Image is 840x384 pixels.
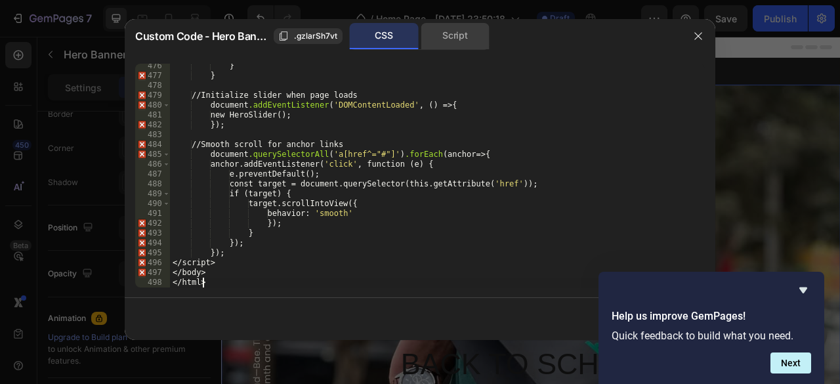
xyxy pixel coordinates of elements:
[467,297,487,320] div: 38
[355,321,378,334] p: Hours
[135,228,170,238] div: 493
[135,169,170,179] div: 487
[355,297,378,320] div: 10
[329,36,507,52] p: Big Savings [DATE] Up To 35% OFF
[135,71,170,81] div: 477
[135,268,170,278] div: 497
[350,23,419,49] div: CSS
[612,282,811,373] div: Help us improve GemPages!
[11,356,776,384] p: More style. More savings.
[135,238,170,248] div: 494
[467,321,487,334] p: Secs
[135,81,170,91] div: 478
[612,309,811,324] h2: Help us improve GemPages!
[135,179,170,189] div: 488
[135,248,170,258] div: 495
[16,43,69,54] div: Hero Banner
[135,140,170,150] div: 484
[135,150,170,160] div: 485
[412,321,432,334] p: Mins
[135,219,170,228] div: 492
[274,28,343,44] button: .gzlarSh7vt
[412,297,432,320] div: 28
[135,189,170,199] div: 489
[523,35,597,53] a: Shop Now
[192,36,294,52] p: Back-to-School Sale
[795,282,811,298] button: Hide survey
[135,199,170,209] div: 490
[301,321,321,334] p: Days
[135,130,170,140] div: 483
[135,120,170,130] div: 482
[135,110,170,120] div: 481
[294,30,337,42] span: .gzlarSh7vt
[135,160,170,169] div: 486
[612,330,811,342] p: Quick feedback to build what you need.
[135,28,268,44] span: Custom Code - Hero Banner
[301,297,321,320] div: 00
[135,209,170,219] div: 491
[421,23,490,49] div: Script
[135,278,170,288] div: 498
[135,91,170,100] div: 479
[135,61,170,71] div: 476
[135,258,170,268] div: 496
[135,100,170,110] div: 480
[770,352,811,373] button: Next question
[539,37,581,51] div: Shop Now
